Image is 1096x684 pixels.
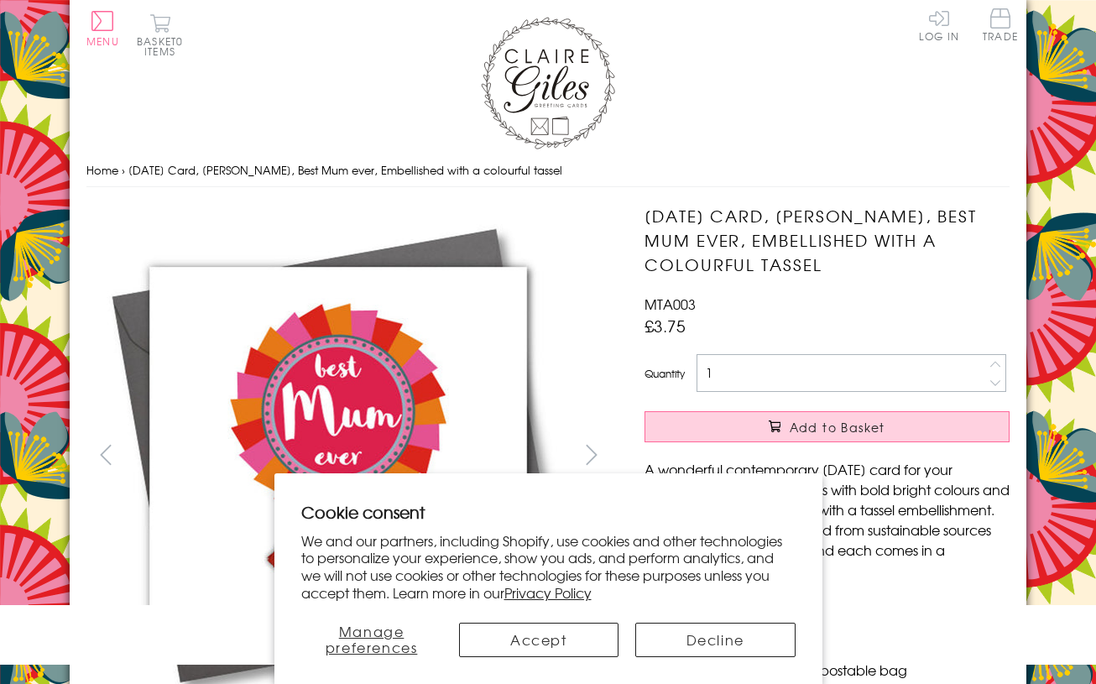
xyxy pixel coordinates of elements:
[137,13,183,56] button: Basket0 items
[645,411,1010,442] button: Add to Basket
[86,162,118,178] a: Home
[790,419,885,436] span: Add to Basket
[144,34,183,59] span: 0 items
[459,623,618,657] button: Accept
[919,8,959,41] a: Log In
[645,294,696,314] span: MTA003
[645,366,685,381] label: Quantity
[481,17,615,149] img: Claire Giles Greetings Cards
[301,500,796,524] h2: Cookie consent
[635,623,795,657] button: Decline
[86,11,119,46] button: Menu
[504,582,592,603] a: Privacy Policy
[301,623,442,657] button: Manage preferences
[645,204,1010,276] h1: [DATE] Card, [PERSON_NAME], Best Mum ever, Embellished with a colourful tassel
[661,599,1010,619] li: Dimensions: 150mm x 150mm
[122,162,125,178] span: ›
[983,8,1018,41] span: Trade
[86,436,124,473] button: prev
[573,436,611,473] button: next
[301,532,796,602] p: We and our partners, including Shopify, use cookies and other technologies to personalize your ex...
[86,34,119,49] span: Menu
[645,459,1010,580] p: A wonderful contemporary [DATE] card for your wonderful Mum. Fun designs with bold bright colours...
[86,154,1010,188] nav: breadcrumbs
[645,314,686,337] span: £3.75
[128,162,562,178] span: [DATE] Card, [PERSON_NAME], Best Mum ever, Embellished with a colourful tassel
[983,8,1018,44] a: Trade
[661,660,1010,680] li: Comes wrapped in Compostable bag
[326,621,418,657] span: Manage preferences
